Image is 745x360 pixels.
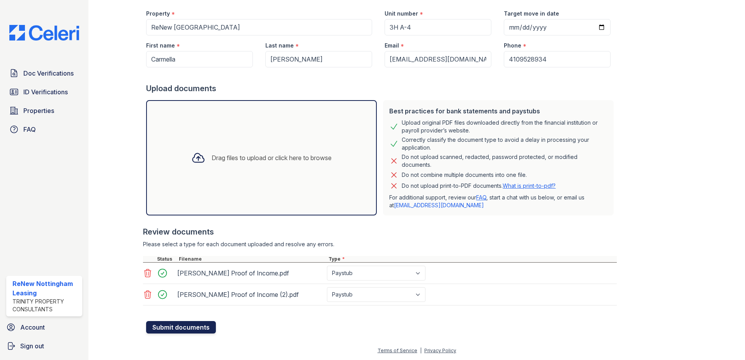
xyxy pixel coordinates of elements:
div: Review documents [143,226,617,237]
label: Email [385,42,399,49]
a: [EMAIL_ADDRESS][DOMAIN_NAME] [394,202,484,208]
div: Please select a type for each document uploaded and resolve any errors. [143,240,617,248]
a: Sign out [3,338,85,354]
div: [PERSON_NAME] Proof of Income (2).pdf [177,288,324,301]
a: ID Verifications [6,84,82,100]
p: Do not upload print-to-PDF documents. [402,182,556,190]
a: What is print-to-pdf? [503,182,556,189]
div: ReNew Nottingham Leasing [12,279,79,298]
div: Do not upload scanned, redacted, password protected, or modified documents. [402,153,607,169]
label: Unit number [385,10,418,18]
div: Do not combine multiple documents into one file. [402,170,527,180]
label: Last name [265,42,294,49]
span: ID Verifications [23,87,68,97]
a: Account [3,319,85,335]
label: First name [146,42,175,49]
span: Account [20,323,45,332]
div: Filename [177,256,327,262]
div: Upload documents [146,83,617,94]
a: Terms of Service [378,348,417,353]
div: Best practices for bank statements and paystubs [389,106,607,116]
div: [PERSON_NAME] Proof of Income.pdf [177,267,324,279]
div: Trinity Property Consultants [12,298,79,313]
label: Property [146,10,170,18]
div: Upload original PDF files downloaded directly from the financial institution or payroll provider’... [402,119,607,134]
div: Status [155,256,177,262]
span: Doc Verifications [23,69,74,78]
a: Properties [6,103,82,118]
span: Sign out [20,341,44,351]
a: Privacy Policy [424,348,456,353]
div: | [420,348,422,353]
div: Type [327,256,617,262]
p: For additional support, review our , start a chat with us below, or email us at [389,194,607,209]
div: Correctly classify the document type to avoid a delay in processing your application. [402,136,607,152]
img: CE_Logo_Blue-a8612792a0a2168367f1c8372b55b34899dd931a85d93a1a3d3e32e68fde9ad4.png [3,25,85,41]
span: FAQ [23,125,36,134]
button: Submit documents [146,321,216,334]
a: Doc Verifications [6,65,82,81]
span: Properties [23,106,54,115]
a: FAQ [6,122,82,137]
label: Target move in date [504,10,559,18]
label: Phone [504,42,521,49]
a: FAQ [476,194,486,201]
div: Drag files to upload or click here to browse [212,153,332,162]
